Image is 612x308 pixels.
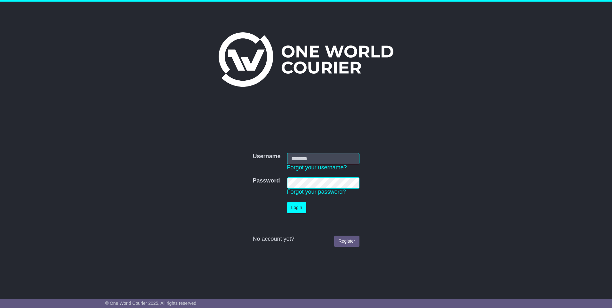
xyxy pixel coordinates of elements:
a: Forgot your password? [287,189,346,195]
label: Username [253,153,280,160]
a: Forgot your username? [287,164,347,171]
button: Login [287,202,306,213]
span: © One World Courier 2025. All rights reserved. [105,301,198,306]
label: Password [253,177,280,184]
div: No account yet? [253,236,359,243]
a: Register [334,236,359,247]
img: One World [219,32,393,87]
